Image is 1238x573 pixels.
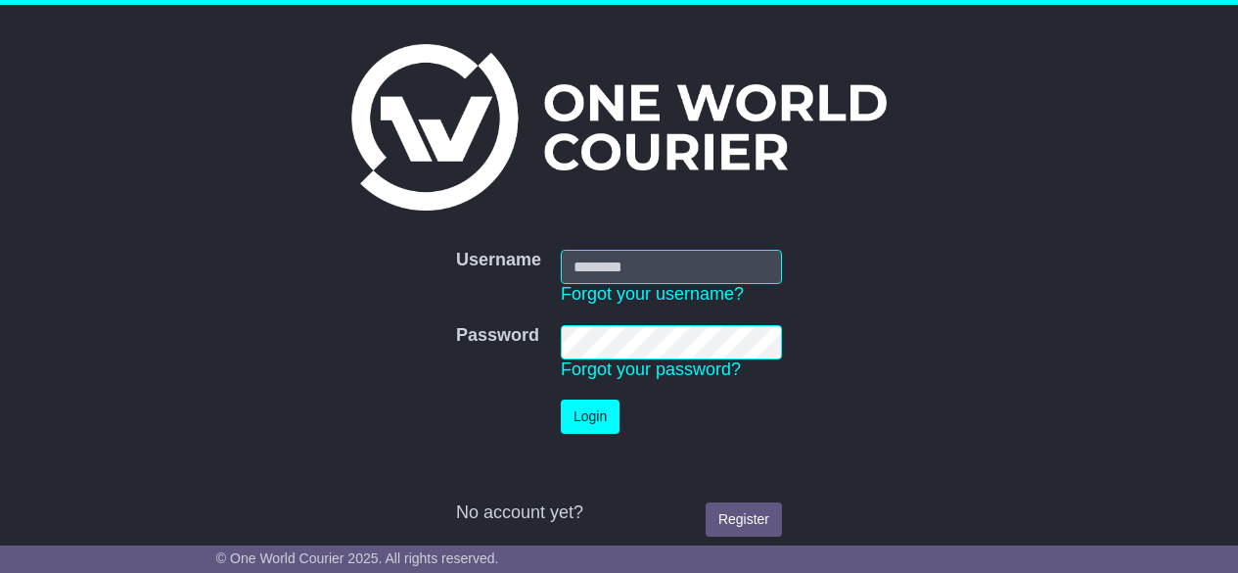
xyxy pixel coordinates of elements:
span: © One World Courier 2025. All rights reserved. [216,550,499,566]
button: Login [561,400,619,434]
label: Username [456,250,541,271]
a: Forgot your username? [561,284,744,304]
img: One World [351,44,886,211]
a: Forgot your password? [561,359,741,379]
div: No account yet? [456,502,782,524]
a: Register [706,502,782,537]
label: Password [456,325,539,347]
